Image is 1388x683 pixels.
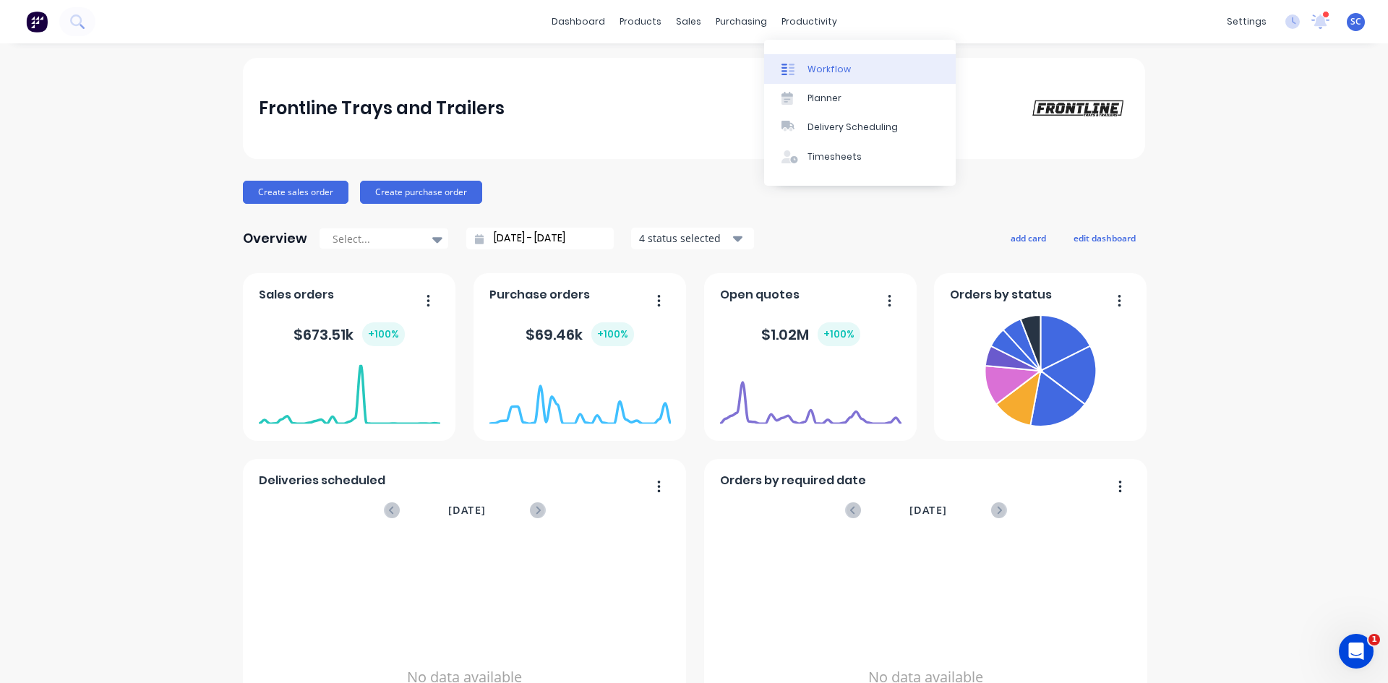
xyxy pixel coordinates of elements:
button: add card [1001,228,1055,247]
div: $ 673.51k [294,322,405,346]
span: 1 [1368,634,1380,645]
a: Timesheets [764,142,956,171]
div: sales [669,11,708,33]
button: edit dashboard [1064,228,1145,247]
div: + 100 % [818,322,860,346]
img: Frontline Trays and Trailers [1028,97,1129,119]
div: purchasing [708,11,774,33]
div: productivity [774,11,844,33]
div: Timesheets [807,150,862,163]
div: Planner [807,92,841,105]
a: dashboard [544,11,612,33]
div: products [612,11,669,33]
a: Delivery Scheduling [764,113,956,142]
div: Overview [243,224,307,253]
span: [DATE] [909,502,947,518]
button: Create sales order [243,181,348,204]
img: Factory [26,11,48,33]
span: [DATE] [448,502,486,518]
div: + 100 % [591,322,634,346]
button: 4 status selected [631,228,754,249]
div: $ 69.46k [526,322,634,346]
span: Purchase orders [489,286,590,304]
div: Frontline Trays and Trailers [259,94,505,123]
button: Create purchase order [360,181,482,204]
span: Open quotes [720,286,800,304]
iframe: Intercom live chat [1339,634,1374,669]
div: + 100 % [362,322,405,346]
span: Orders by status [950,286,1052,304]
span: Sales orders [259,286,334,304]
div: settings [1220,11,1274,33]
span: SC [1350,15,1361,28]
div: 4 status selected [639,231,730,246]
div: Delivery Scheduling [807,121,898,134]
a: Workflow [764,54,956,83]
a: Planner [764,84,956,113]
div: $ 1.02M [761,322,860,346]
div: Workflow [807,63,851,76]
